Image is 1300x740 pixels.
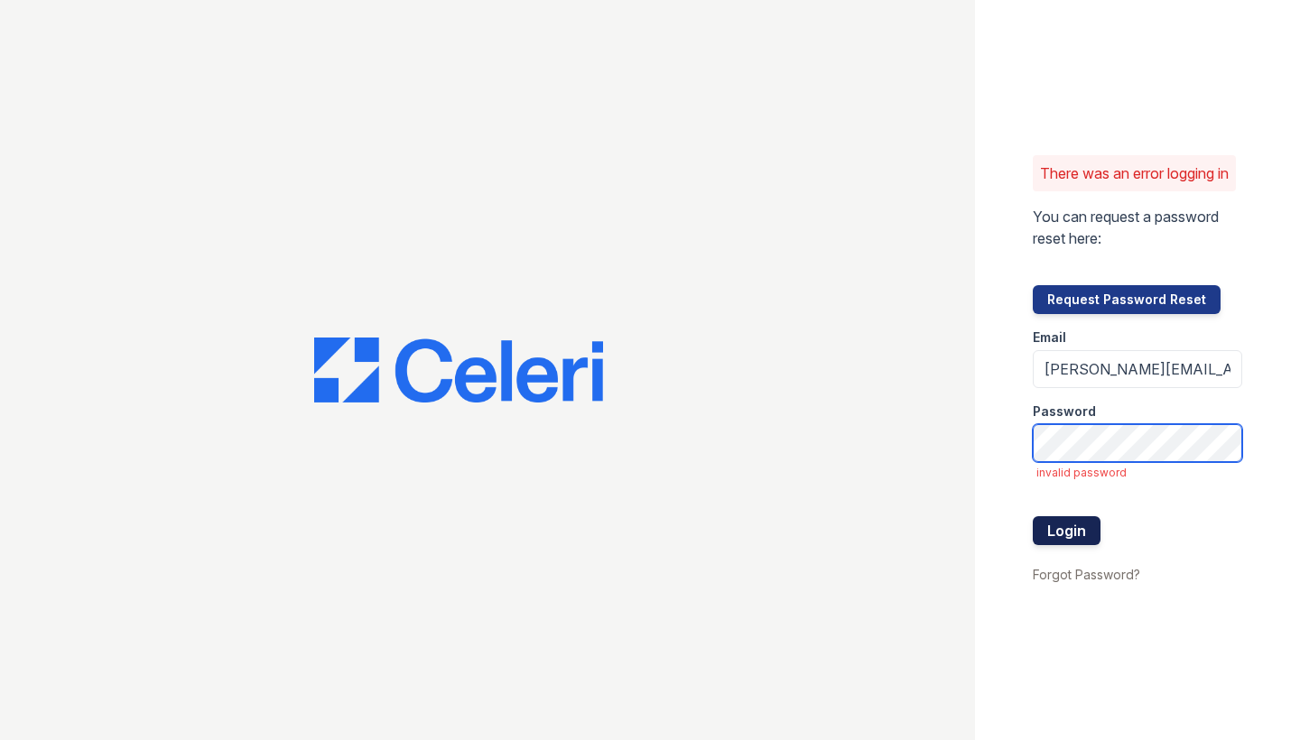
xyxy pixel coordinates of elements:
p: There was an error logging in [1040,162,1229,184]
a: Forgot Password? [1033,567,1140,582]
label: Email [1033,328,1066,347]
p: You can request a password reset here: [1033,206,1242,249]
label: Password [1033,402,1096,421]
button: Request Password Reset [1033,285,1221,314]
span: invalid password [1036,466,1242,480]
button: Login [1033,516,1100,545]
img: CE_Logo_Blue-a8612792a0a2168367f1c8372b55b34899dd931a85d93a1a3d3e32e68fde9ad4.png [314,338,603,402]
